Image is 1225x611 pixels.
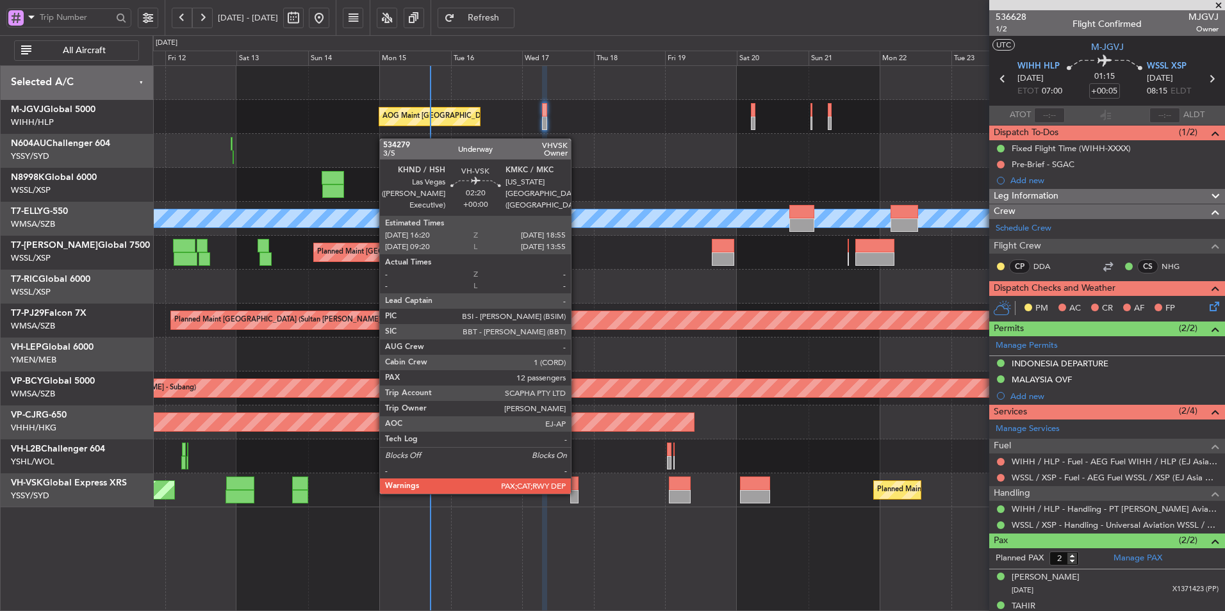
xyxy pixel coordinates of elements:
div: Add new [1010,391,1219,402]
span: Permits [994,322,1024,336]
div: AOG Maint [GEOGRAPHIC_DATA] (Halim Intl) [382,107,532,126]
a: WSSL / XSP - Fuel - AEG Fuel WSSL / XSP (EJ Asia Only) [1012,472,1219,483]
a: VH-VSKGlobal Express XRS [11,478,127,487]
a: YSSY/SYD [11,151,49,162]
span: T7-PJ29 [11,309,44,318]
a: T7-ELLYG-550 [11,207,68,216]
span: Leg Information [994,189,1058,204]
span: Fuel [994,439,1011,453]
span: CR [1102,302,1113,315]
div: Planned Maint [GEOGRAPHIC_DATA] (Sultan [PERSON_NAME] [PERSON_NAME] - Subang) [174,311,473,330]
a: Manage PAX [1114,552,1162,565]
a: WIHH / HLP - Handling - PT [PERSON_NAME] Aviasi WIHH / HLP [1012,503,1219,514]
span: T7-ELLY [11,207,43,216]
a: WMSA/SZB [11,218,55,230]
div: INDONESIA DEPARTURE [1012,358,1108,369]
span: M-JGVJ [1091,40,1124,54]
a: T7-RICGlobal 6000 [11,275,90,284]
span: X1371423 (PP) [1172,584,1219,595]
div: Fri 19 [665,51,737,66]
span: (2/2) [1179,322,1197,335]
a: VHHH/HKG [11,422,56,434]
div: Thu 18 [594,51,666,66]
span: [DATE] [1017,72,1044,85]
div: Planned Maint Sydney ([PERSON_NAME] Intl) [877,480,1026,500]
button: UTC [992,39,1015,51]
label: Planned PAX [996,552,1044,565]
span: AF [1134,302,1144,315]
a: WIHH/HLP [11,117,54,128]
span: Flight Crew [994,239,1041,254]
span: Dispatch Checks and Weather [994,281,1115,296]
a: WIHH / HLP - Fuel - AEG Fuel WIHH / HLP (EJ Asia Only) [1012,456,1219,467]
a: YSSY/SYD [11,490,49,501]
span: VP-CJR [11,411,42,420]
span: [DATE] - [DATE] [218,12,278,24]
button: Refresh [438,8,514,28]
a: DDA [1033,261,1062,272]
a: Manage Permits [996,339,1058,352]
span: N8998K [11,173,45,182]
a: YSHL/WOL [11,456,54,468]
span: 08:15 [1147,85,1167,98]
div: Tue 23 [951,51,1023,66]
a: YMEN/MEB [11,354,56,366]
span: WSSL XSP [1147,60,1187,73]
span: [DATE] [1012,585,1033,595]
a: WMSA/SZB [11,388,55,400]
a: M-JGVJGlobal 5000 [11,105,95,114]
span: VH-LEP [11,343,42,352]
span: VH-L2B [11,444,41,453]
div: Sat 20 [737,51,809,66]
span: Crew [994,204,1015,219]
span: Refresh [457,13,510,22]
div: MALAYSIA OVF [1012,374,1072,385]
input: --:-- [1034,108,1065,123]
div: Sun 14 [308,51,380,66]
div: CP [1009,259,1030,273]
div: Fri 12 [165,51,237,66]
div: Sat 13 [236,51,308,66]
div: Fixed Flight Time (WIHH-XXXX) [1012,143,1131,154]
span: ETOT [1017,85,1039,98]
a: N604AUChallenger 604 [11,139,110,148]
a: VP-CJRG-650 [11,411,67,420]
a: WSSL / XSP - Handling - Universal Aviation WSSL / XSP [1012,519,1219,530]
span: ALDT [1183,109,1204,122]
span: ATOT [1010,109,1031,122]
span: (2/4) [1179,404,1197,418]
div: Tue 16 [451,51,523,66]
a: Manage Services [996,423,1060,436]
a: WMSA/SZB [11,320,55,332]
a: Schedule Crew [996,222,1051,235]
span: All Aircraft [34,46,135,55]
span: Handling [994,486,1030,501]
span: PM [1035,302,1048,315]
span: (2/2) [1179,534,1197,547]
div: Sun 21 [809,51,880,66]
div: Mon 22 [880,51,951,66]
span: Services [994,405,1027,420]
span: 01:15 [1094,70,1115,83]
a: T7-[PERSON_NAME]Global 7500 [11,241,150,250]
a: N8998KGlobal 6000 [11,173,97,182]
a: T7-PJ29Falcon 7X [11,309,86,318]
div: Pre-Brief - SGAC [1012,159,1074,170]
div: Mon 15 [379,51,451,66]
span: Owner [1188,24,1219,35]
div: [PERSON_NAME] [1012,571,1080,584]
span: [DATE] [1147,72,1173,85]
span: T7-[PERSON_NAME] [11,241,98,250]
span: (1/2) [1179,126,1197,139]
span: M-JGVJ [11,105,44,114]
span: 07:00 [1042,85,1062,98]
a: WSSL/XSP [11,286,51,298]
div: [DATE] [156,38,177,49]
span: ELDT [1171,85,1191,98]
a: WSSL/XSP [11,184,51,196]
a: NHG [1162,261,1190,272]
input: Trip Number [40,8,112,27]
span: MJGVJ [1188,10,1219,24]
a: VP-BCYGlobal 5000 [11,377,95,386]
span: T7-RIC [11,275,38,284]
